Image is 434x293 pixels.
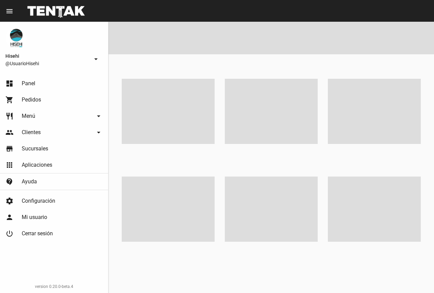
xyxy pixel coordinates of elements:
span: Panel [22,80,35,87]
span: Ayuda [22,178,37,185]
mat-icon: store [5,145,14,153]
span: Aplicaciones [22,162,52,168]
mat-icon: power_settings_new [5,230,14,238]
span: Clientes [22,129,41,136]
mat-icon: dashboard [5,79,14,88]
mat-icon: arrow_drop_down [95,128,103,136]
span: Cerrar sesión [22,230,53,237]
span: Hisehi [5,52,89,60]
div: version 0.20.0-beta.4 [5,283,103,290]
img: b10aa081-330c-4927-a74e-08896fa80e0a.jpg [5,27,27,49]
mat-icon: people [5,128,14,136]
mat-icon: apps [5,161,14,169]
span: Sucursales [22,145,48,152]
span: Configuración [22,198,55,204]
mat-icon: restaurant [5,112,14,120]
mat-icon: person [5,213,14,221]
span: Pedidos [22,96,41,103]
mat-icon: settings [5,197,14,205]
mat-icon: shopping_cart [5,96,14,104]
span: Menú [22,113,35,120]
mat-icon: contact_support [5,178,14,186]
span: @UsuarioHisehi [5,60,89,67]
mat-icon: arrow_drop_down [95,112,103,120]
mat-icon: menu [5,7,14,15]
mat-icon: arrow_drop_down [92,55,100,63]
span: Mi usuario [22,214,47,221]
